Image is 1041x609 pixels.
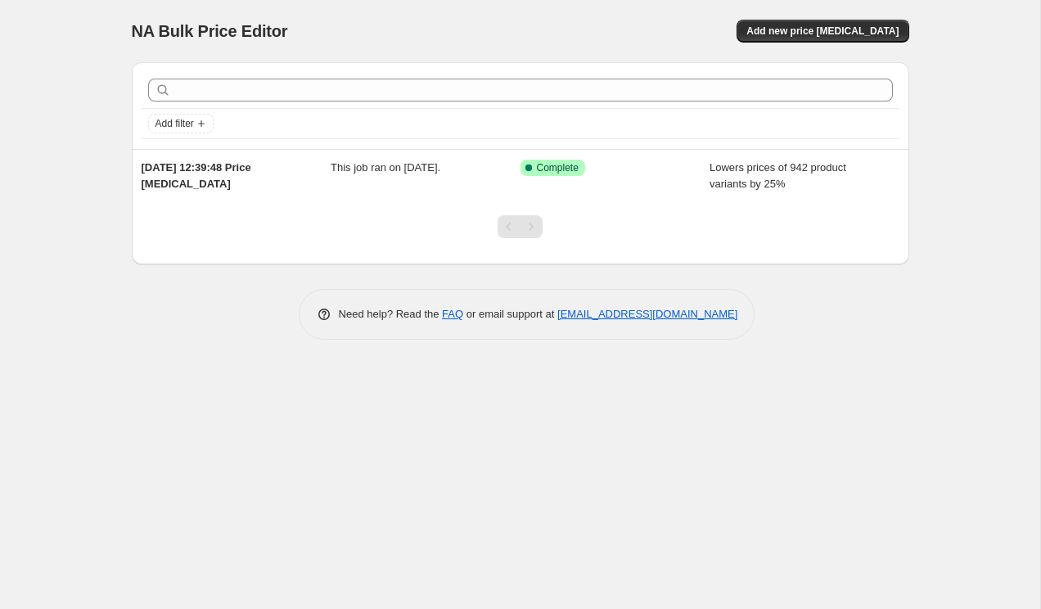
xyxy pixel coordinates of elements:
[537,161,579,174] span: Complete
[463,308,557,320] span: or email support at
[710,161,846,190] span: Lowers prices of 942 product variants by 25%
[148,114,214,133] button: Add filter
[155,117,194,130] span: Add filter
[557,308,737,320] a: [EMAIL_ADDRESS][DOMAIN_NAME]
[132,22,288,40] span: NA Bulk Price Editor
[142,161,251,190] span: [DATE] 12:39:48 Price [MEDICAL_DATA]
[737,20,908,43] button: Add new price [MEDICAL_DATA]
[498,215,543,238] nav: Pagination
[442,308,463,320] a: FAQ
[339,308,443,320] span: Need help? Read the
[746,25,899,38] span: Add new price [MEDICAL_DATA]
[331,161,440,174] span: This job ran on [DATE].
